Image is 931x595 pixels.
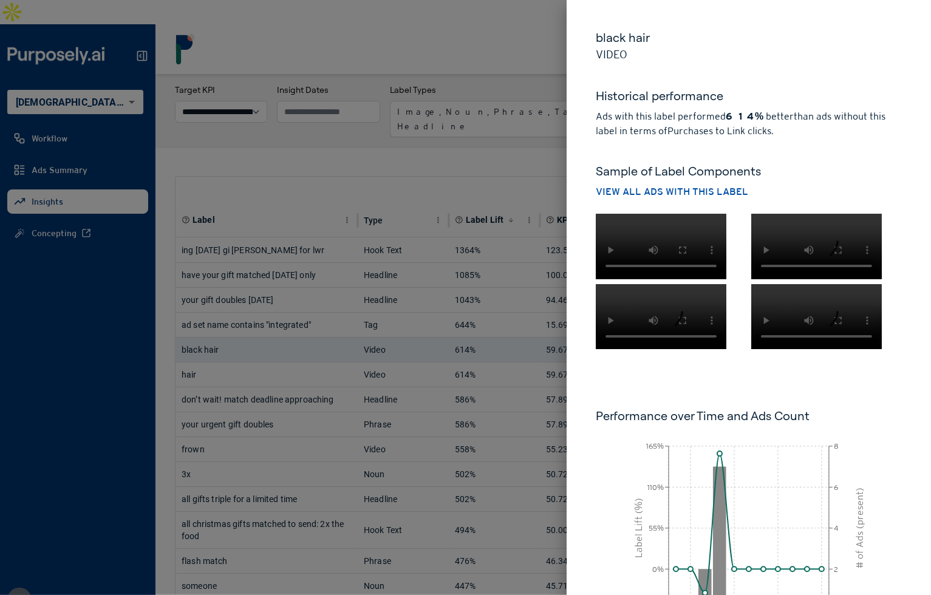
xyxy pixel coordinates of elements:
[646,442,664,450] tspan: 165%
[834,524,839,532] tspan: 4
[596,29,902,46] h5: black hair
[649,524,664,532] tspan: 55%
[652,565,664,574] tspan: 0%
[834,565,838,574] tspan: 2
[596,163,902,180] h5: Sample of Label Components
[834,442,839,450] tspan: 8
[596,46,902,63] p: Video
[854,488,865,569] tspan: # of Ads (present)
[834,483,838,492] tspan: 6
[596,87,902,109] h5: Historical performance
[647,483,664,492] tspan: 110%
[596,185,748,199] button: View all ads with this label
[596,407,902,424] h6: Performance over Time and Ads Count
[596,109,902,138] p: Ads with this label performed better than ads without this label in terms of Purchases to Link cl...
[726,110,763,122] strong: 614%
[633,498,644,559] tspan: Label Lift (%)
